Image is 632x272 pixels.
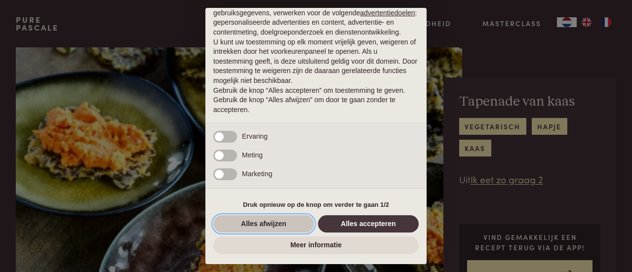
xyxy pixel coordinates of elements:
button: Alles afwijzen [213,215,314,233]
button: advertentiedoelen [360,8,415,18]
p: Gebruik de knop “Alles accepteren” om toestemming te geven. Gebruik de knop “Alles afwijzen” om d... [213,86,419,115]
p: U kunt uw toestemming op elk moment vrijelijk geven, weigeren of intrekken door het voorkeurenpan... [213,38,419,86]
button: Alles accepteren [318,215,419,233]
span: Marketing [242,170,272,178]
span: Ervaring [242,132,268,140]
button: Meer informatie [213,236,419,254]
span: Meting [242,151,263,159]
